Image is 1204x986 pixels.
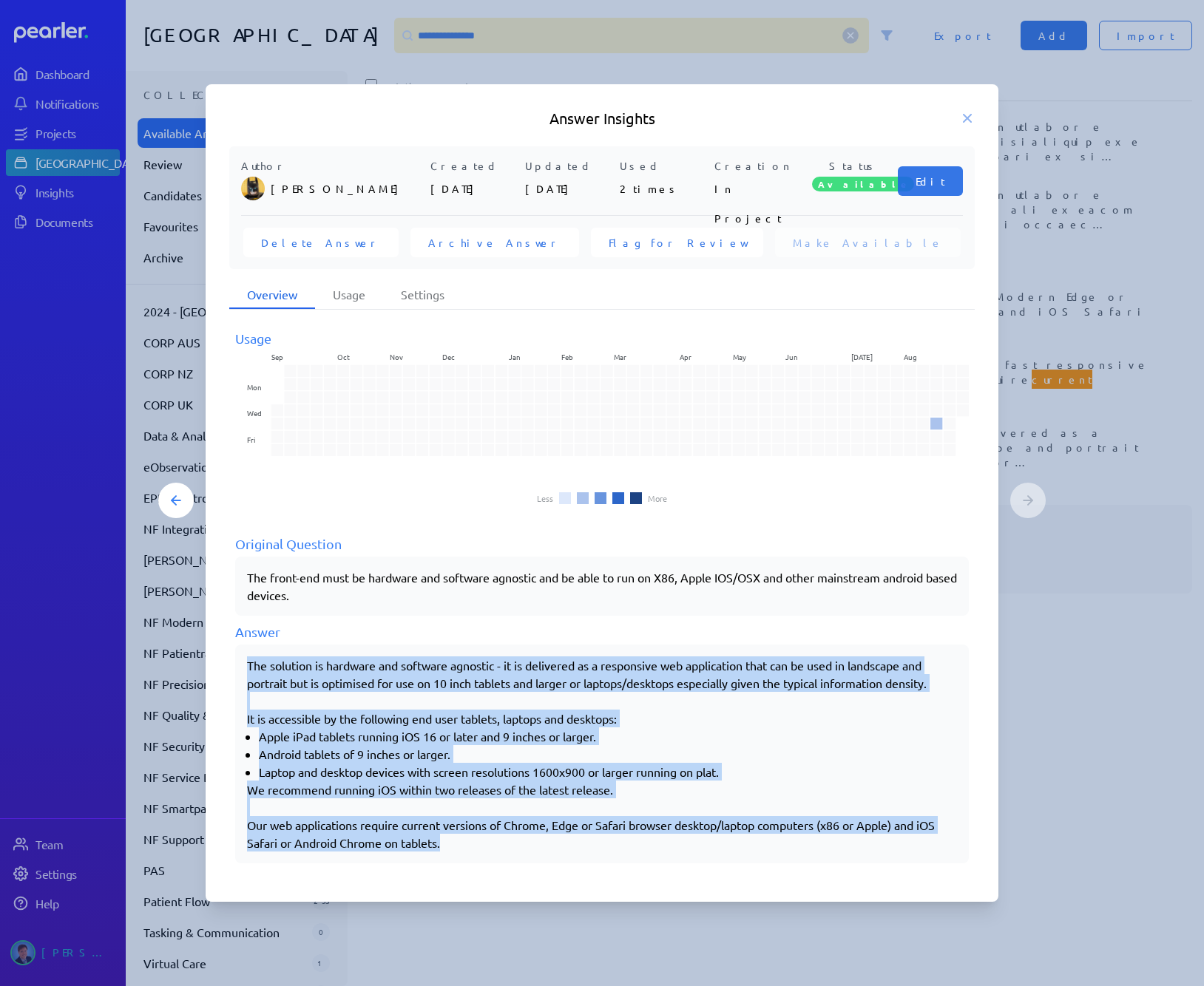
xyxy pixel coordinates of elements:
[235,622,969,642] div: Answer
[390,351,403,362] text: Nov
[259,763,957,781] li: Laptop and desktop devices with screen resolutions 1600x900 or larger running on plat.
[916,174,945,188] span: Edit
[235,328,969,348] div: Usage
[383,281,462,309] li: Settings
[271,174,425,203] p: [PERSON_NAME]
[430,174,519,203] p: [DATE]
[430,158,519,174] p: Created
[442,351,455,362] text: Dec
[525,158,614,174] p: Updated
[525,174,614,203] p: [DATE]
[247,798,957,851] p: Our web applications require current versions of Chrome, Edge or Safari browser desktop/laptop co...
[609,235,745,250] span: Flag for Review
[247,434,255,445] text: Fri
[261,235,381,250] span: Delete Answer
[259,727,957,745] li: Apple iPad tablets running iOS 16 or later and 9 inches or larger.
[243,228,399,257] button: Delete Answer
[904,351,917,362] text: Aug
[785,351,798,362] text: Jun
[229,108,975,129] h5: Answer Insights
[733,351,746,362] text: May
[247,781,957,798] p: We recommend running iOS within two releases of the latest release.
[614,351,626,362] text: Mar
[898,166,963,196] button: Edit
[851,351,873,362] text: [DATE]
[648,494,667,503] li: More
[247,710,957,727] p: It is accessible by the following end user tablets, laptops and desktops:
[229,281,315,309] li: Overview
[775,228,961,257] button: Make Available
[591,228,763,257] button: Flag for Review
[809,158,898,174] p: Status
[537,494,553,503] li: Less
[247,568,957,604] p: The front-end must be hardware and software agnostic and be able to run on X86, Apple IOS/OSX and...
[620,174,708,203] p: 2 times
[428,235,561,250] span: Archive Answer
[714,174,803,203] p: In Project
[509,351,521,362] text: Jan
[241,158,425,174] p: Author
[247,656,957,692] p: The solution is hardware and software agnostic - it is delivered as a responsive web application ...
[315,281,383,309] li: Usage
[1010,483,1046,518] button: Next Answer
[241,177,265,200] img: Tung Nguyen
[259,745,957,763] li: Android tablets of 9 inches or larger.
[793,235,943,250] span: Make Available
[247,381,262,392] text: Mon
[235,534,969,554] div: Original Question
[714,158,803,174] p: Creation
[680,351,691,362] text: Apr
[337,351,350,362] text: Oct
[271,351,283,362] text: Sep
[158,483,194,518] button: Previous Answer
[410,228,579,257] button: Archive Answer
[812,177,914,191] span: Available
[561,351,573,362] text: Feb
[620,158,708,174] p: Used
[247,408,262,419] text: Wed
